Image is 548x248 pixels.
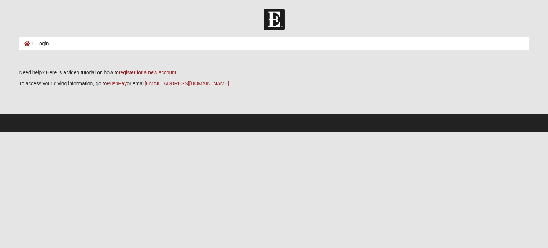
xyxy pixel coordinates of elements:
p: Need help? Here is a video tutorial on how to . [19,69,529,76]
a: [EMAIL_ADDRESS][DOMAIN_NAME] [144,81,229,86]
a: PushPay [107,81,127,86]
img: Church of Eleven22 Logo [264,9,285,30]
p: To access your giving information, go to or email [19,80,529,87]
li: Login [30,40,49,47]
a: register for a new account [119,70,176,75]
